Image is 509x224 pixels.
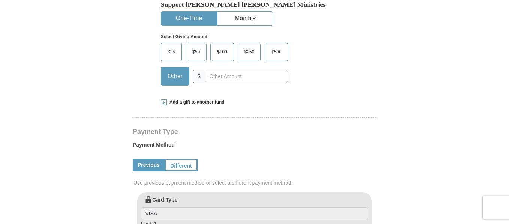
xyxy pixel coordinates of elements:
span: $25 [164,46,179,58]
a: Different [165,159,198,171]
label: Card Type [141,196,368,220]
h5: Support [PERSON_NAME] [PERSON_NAME] Ministries [161,1,348,9]
span: $100 [213,46,231,58]
h4: Payment Type [133,129,376,135]
span: $250 [241,46,258,58]
span: Add a gift to another fund [167,99,225,105]
span: Other [164,71,186,82]
label: Payment Method [133,141,376,152]
strong: Select Giving Amount [161,34,207,39]
span: $500 [268,46,285,58]
button: Monthly [217,12,273,25]
span: $50 [189,46,204,58]
input: Other Amount [205,70,288,83]
input: Card Type [141,207,368,220]
button: One-Time [161,12,217,25]
a: Previous [133,159,165,171]
span: $ [193,70,205,83]
span: Use previous payment method or select a different payment method. [133,179,377,187]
